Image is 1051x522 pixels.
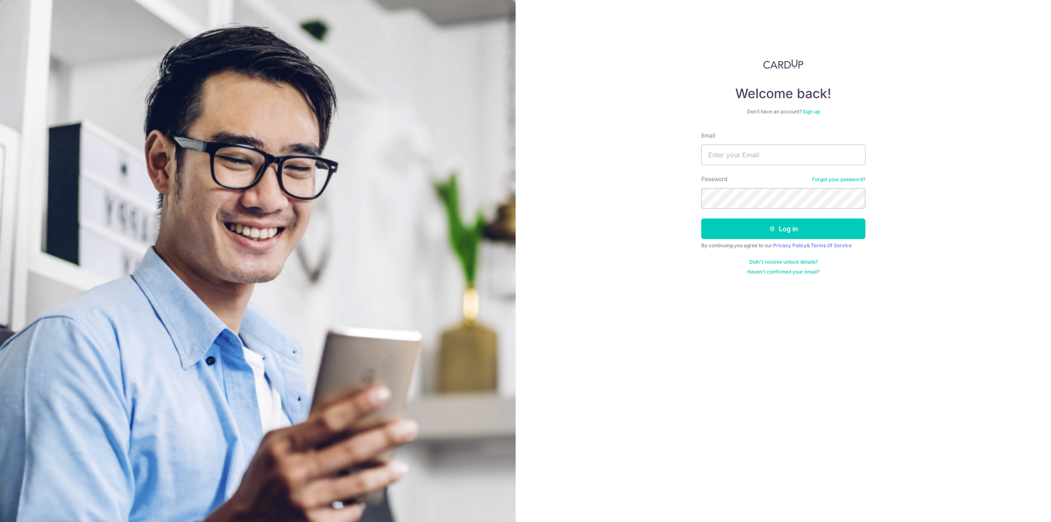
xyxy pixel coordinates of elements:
h4: Welcome back! [701,85,865,102]
a: Terms Of Service [811,242,852,248]
button: Log in [701,218,865,239]
input: Enter your Email [701,145,865,165]
a: Sign up [803,108,820,115]
div: Don’t have an account? [701,108,865,115]
img: CardUp Logo [763,59,803,69]
a: Didn't receive unlock details? [749,259,818,265]
label: Email [701,131,715,140]
a: Privacy Policy [773,242,807,248]
div: By continuing you agree to our & [701,242,865,249]
label: Password [701,175,727,183]
a: Forgot your password? [812,176,865,183]
a: Haven't confirmed your email? [747,269,819,275]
